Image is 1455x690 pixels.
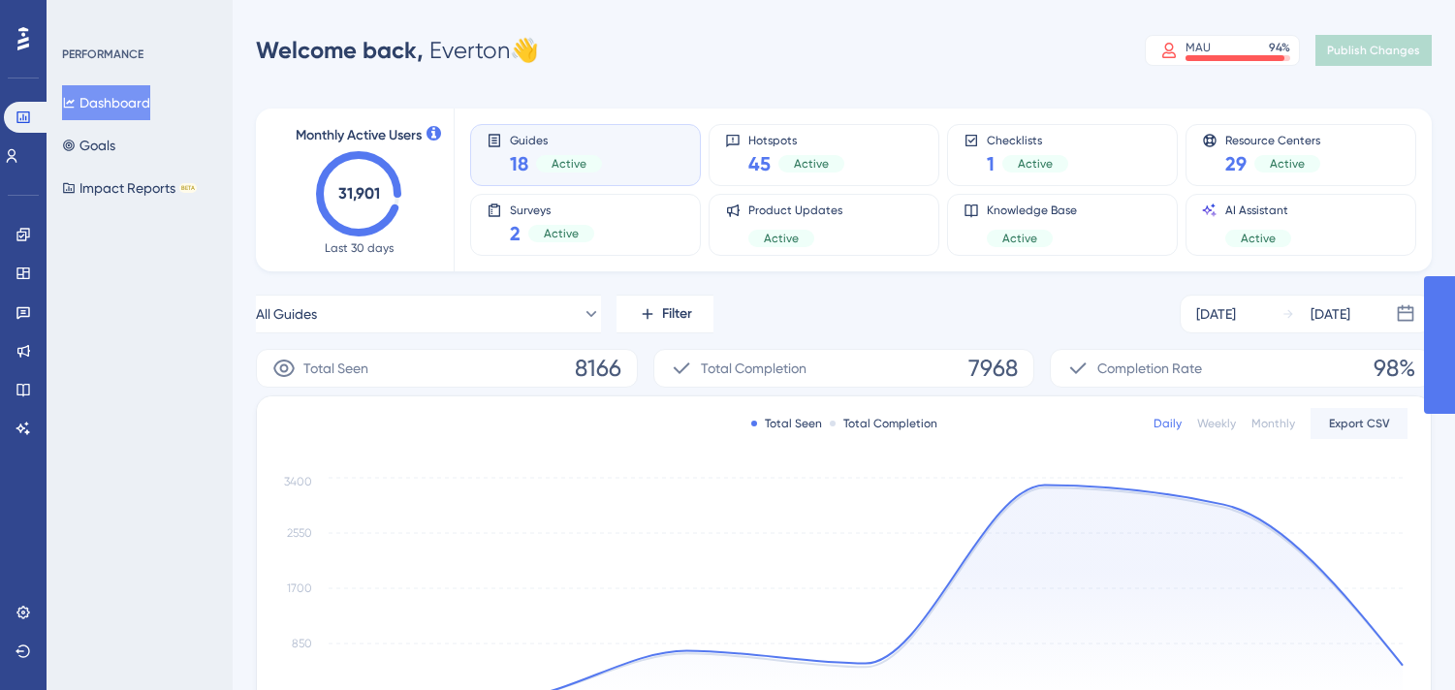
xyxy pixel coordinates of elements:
[292,637,312,650] tspan: 850
[296,124,422,147] span: Monthly Active Users
[325,240,394,256] span: Last 30 days
[1374,613,1432,672] iframe: UserGuiding AI Assistant Launcher
[1225,203,1291,218] span: AI Assistant
[968,353,1018,384] span: 7968
[510,220,521,247] span: 2
[1311,408,1408,439] button: Export CSV
[662,302,692,326] span: Filter
[256,295,601,333] button: All Guides
[748,203,842,218] span: Product Updates
[794,156,829,172] span: Active
[987,203,1077,218] span: Knowledge Base
[338,184,380,203] text: 31,901
[1186,40,1211,55] div: MAU
[62,171,197,205] button: Impact ReportsBETA
[987,150,995,177] span: 1
[1315,35,1432,66] button: Publish Changes
[303,357,368,380] span: Total Seen
[256,302,317,326] span: All Guides
[1251,416,1295,431] div: Monthly
[1374,353,1415,384] span: 98%
[1197,416,1236,431] div: Weekly
[1097,357,1202,380] span: Completion Rate
[287,581,312,595] tspan: 1700
[1225,150,1247,177] span: 29
[284,475,312,488] tspan: 3400
[748,150,771,177] span: 45
[510,150,528,177] span: 18
[1241,231,1276,246] span: Active
[1154,416,1182,431] div: Daily
[1270,156,1305,172] span: Active
[617,295,713,333] button: Filter
[1327,43,1420,58] span: Publish Changes
[544,226,579,241] span: Active
[751,416,822,431] div: Total Seen
[1311,302,1350,326] div: [DATE]
[1269,40,1290,55] div: 94 %
[1329,416,1390,431] span: Export CSV
[830,416,937,431] div: Total Completion
[179,183,197,193] div: BETA
[764,231,799,246] span: Active
[62,85,150,120] button: Dashboard
[62,128,115,163] button: Goals
[510,133,602,146] span: Guides
[575,353,621,384] span: 8166
[62,47,143,62] div: PERFORMANCE
[256,35,539,66] div: Everton 👋
[701,357,807,380] span: Total Completion
[287,526,312,540] tspan: 2550
[1018,156,1053,172] span: Active
[552,156,586,172] span: Active
[256,36,424,64] span: Welcome back,
[510,203,594,216] span: Surveys
[1196,302,1236,326] div: [DATE]
[987,133,1068,146] span: Checklists
[1002,231,1037,246] span: Active
[748,133,844,146] span: Hotspots
[1225,133,1320,146] span: Resource Centers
